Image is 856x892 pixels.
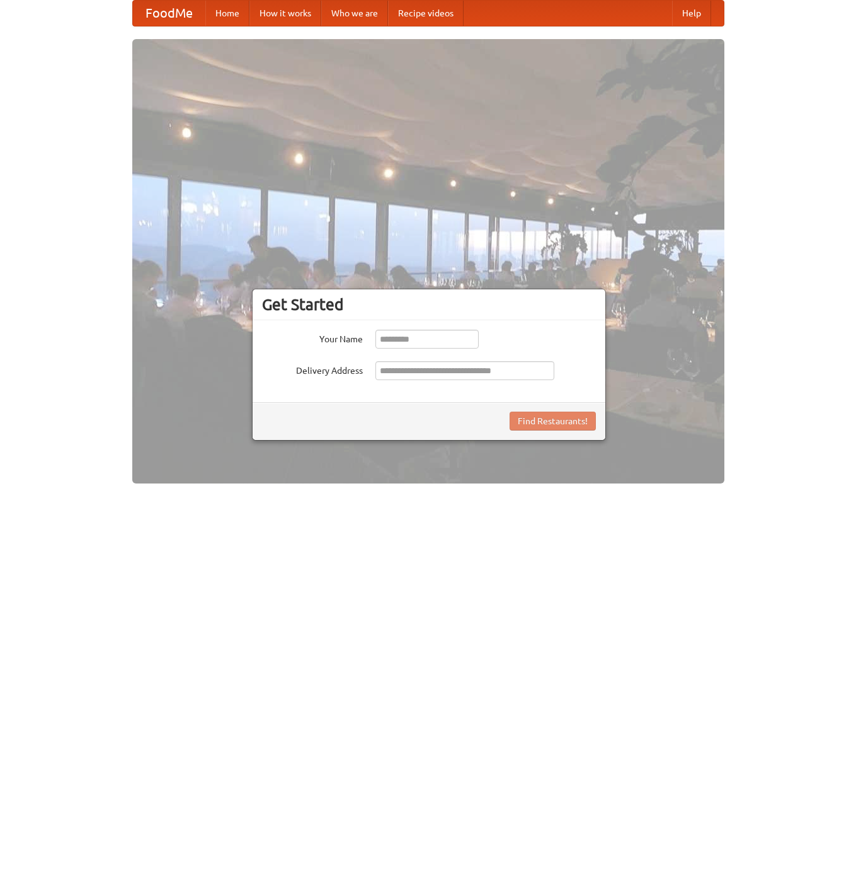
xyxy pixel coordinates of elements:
[205,1,249,26] a: Home
[321,1,388,26] a: Who we are
[388,1,464,26] a: Recipe videos
[262,295,596,314] h3: Get Started
[262,361,363,377] label: Delivery Address
[510,412,596,431] button: Find Restaurants!
[133,1,205,26] a: FoodMe
[262,330,363,345] label: Your Name
[249,1,321,26] a: How it works
[672,1,711,26] a: Help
